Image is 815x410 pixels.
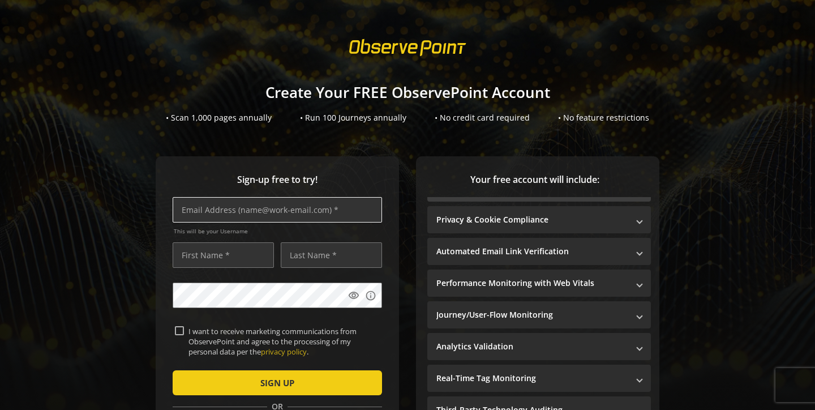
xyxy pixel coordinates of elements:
span: SIGN UP [260,373,294,393]
mat-expansion-panel-header: Automated Email Link Verification [427,238,651,265]
button: SIGN UP [173,370,382,395]
mat-expansion-panel-header: Journey/User-Flow Monitoring [427,301,651,328]
a: privacy policy [261,347,307,357]
mat-expansion-panel-header: Performance Monitoring with Web Vitals [427,270,651,297]
mat-icon: info [365,290,376,301]
div: • No credit card required [435,112,530,123]
div: • Run 100 Journeys annually [300,112,406,123]
div: • Scan 1,000 pages annually [166,112,272,123]
mat-panel-title: Performance Monitoring with Web Vitals [436,277,628,289]
span: Your free account will include: [427,173,642,186]
span: This will be your Username [174,227,382,235]
mat-icon: visibility [348,290,359,301]
input: Email Address (name@work-email.com) * [173,197,382,223]
label: I want to receive marketing communications from ObservePoint and agree to the processing of my pe... [184,326,380,357]
mat-expansion-panel-header: Privacy & Cookie Compliance [427,206,651,233]
mat-panel-title: Journey/User-Flow Monitoring [436,309,628,321]
span: Sign-up free to try! [173,173,382,186]
mat-panel-title: Automated Email Link Verification [436,246,628,257]
input: First Name * [173,242,274,268]
mat-expansion-panel-header: Analytics Validation [427,333,651,360]
mat-panel-title: Real-Time Tag Monitoring [436,373,628,384]
mat-expansion-panel-header: Real-Time Tag Monitoring [427,365,651,392]
mat-panel-title: Privacy & Cookie Compliance [436,214,628,225]
div: • No feature restrictions [558,112,649,123]
input: Last Name * [281,242,382,268]
mat-panel-title: Analytics Validation [436,341,628,352]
